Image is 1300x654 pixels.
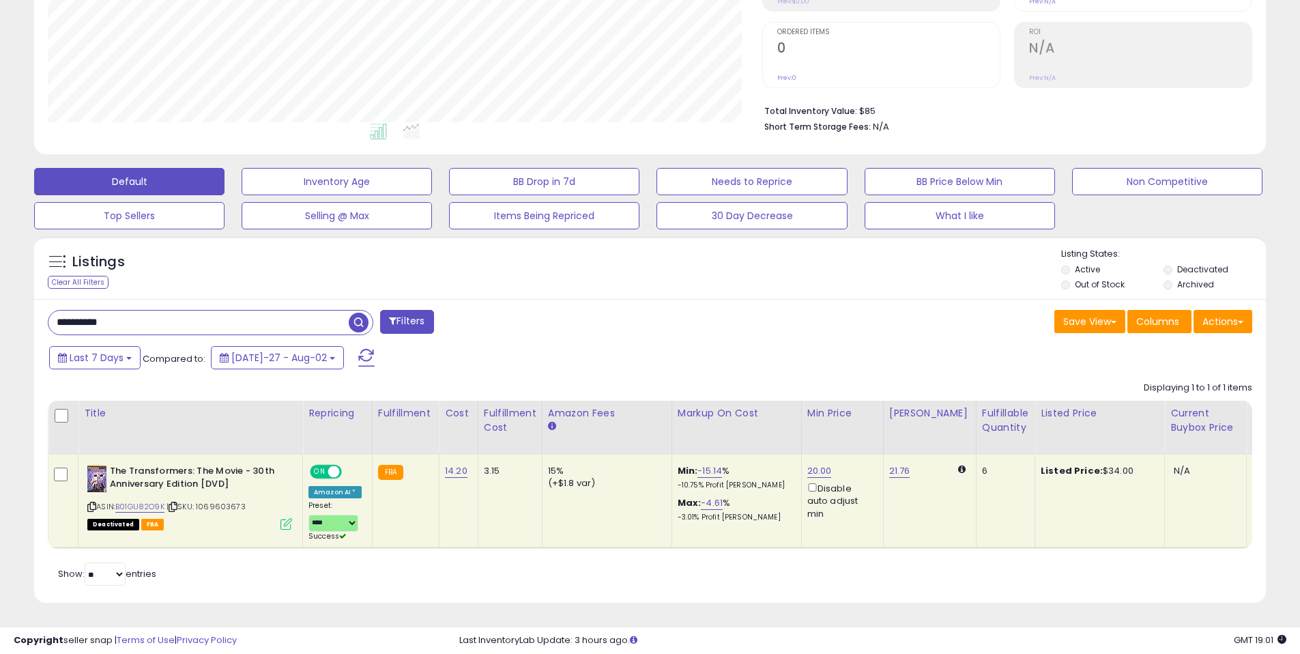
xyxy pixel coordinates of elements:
[1029,74,1056,82] small: Prev: N/A
[865,168,1055,195] button: BB Price Below Min
[656,168,847,195] button: Needs to Reprice
[1136,315,1179,328] span: Columns
[1041,464,1103,477] b: Listed Price:
[982,465,1024,477] div: 6
[459,634,1286,647] div: Last InventoryLab Update: 3 hours ago.
[449,168,639,195] button: BB Drop in 7d
[678,513,791,522] p: -3.01% Profit [PERSON_NAME]
[308,531,346,541] span: Success
[548,465,661,477] div: 15%
[548,406,666,421] div: Amazon Fees
[548,421,556,433] small: Amazon Fees.
[87,465,292,528] div: ASIN:
[656,202,847,229] button: 30 Day Decrease
[807,481,873,520] div: Disable auto adjust min
[873,120,889,133] span: N/A
[678,481,791,490] p: -10.75% Profit [PERSON_NAME]
[340,466,362,478] span: OFF
[865,202,1055,229] button: What I like
[84,406,297,421] div: Title
[1061,248,1266,261] p: Listing States:
[14,634,63,646] strong: Copyright
[177,634,237,646] a: Privacy Policy
[678,465,791,490] div: %
[48,276,109,289] div: Clear All Filters
[1177,279,1214,290] label: Archived
[143,352,205,365] span: Compared to:
[889,464,910,478] a: 21.76
[34,168,225,195] button: Default
[311,466,328,478] span: ON
[1029,29,1252,36] span: ROI
[242,202,432,229] button: Selling @ Max
[115,501,164,513] a: B01GU82O9K
[777,40,1000,59] h2: 0
[445,464,467,478] a: 14.20
[697,464,722,478] a: -15.14
[764,121,871,132] b: Short Term Storage Fees:
[671,401,801,455] th: The percentage added to the cost of goods (COGS) that forms the calculator for Min & Max prices.
[117,634,175,646] a: Terms of Use
[764,105,857,117] b: Total Inventory Value:
[889,406,970,421] div: [PERSON_NAME]
[678,496,702,509] b: Max:
[982,406,1029,435] div: Fulfillable Quantity
[58,567,156,580] span: Show: entries
[777,74,796,82] small: Prev: 0
[1054,310,1125,333] button: Save View
[1075,264,1100,275] label: Active
[87,465,106,492] img: 51v1HCqxImL._SL40_.jpg
[484,465,532,477] div: 3.15
[378,406,433,421] div: Fulfillment
[1041,465,1154,477] div: $34.00
[548,477,661,489] div: (+$1.8 var)
[242,168,432,195] button: Inventory Age
[72,253,125,272] h5: Listings
[1194,310,1252,333] button: Actions
[14,634,237,647] div: seller snap | |
[678,406,796,421] div: Markup on Cost
[378,465,403,480] small: FBA
[1127,310,1191,333] button: Columns
[1075,279,1125,290] label: Out of Stock
[34,202,225,229] button: Top Sellers
[167,501,246,512] span: | SKU: 1069603673
[1144,382,1252,395] div: Displaying 1 to 1 of 1 items
[308,501,362,541] div: Preset:
[70,351,124,365] span: Last 7 Days
[87,519,139,530] span: All listings that are unavailable for purchase on Amazon for any reason other than out-of-stock
[1041,406,1159,421] div: Listed Price
[1234,634,1286,646] span: 2025-08-10 19:01 GMT
[958,465,966,474] i: Calculated using Dynamic Max Price.
[308,486,362,498] div: Amazon AI *
[231,351,327,365] span: [DATE]-27 - Aug-02
[484,406,536,435] div: Fulfillment Cost
[449,202,639,229] button: Items Being Repriced
[807,464,832,478] a: 20.00
[141,519,164,530] span: FBA
[807,406,878,421] div: Min Price
[211,346,344,369] button: [DATE]-27 - Aug-02
[1072,168,1262,195] button: Non Competitive
[110,465,276,494] b: The Transformers: The Movie - 30th Anniversary Edition [DVD]
[445,406,472,421] div: Cost
[678,497,791,522] div: %
[1029,40,1252,59] h2: N/A
[1174,464,1190,477] span: N/A
[49,346,141,369] button: Last 7 Days
[777,29,1000,36] span: Ordered Items
[1170,406,1241,435] div: Current Buybox Price
[380,310,433,334] button: Filters
[764,102,1242,118] li: $85
[701,496,723,510] a: -4.61
[308,406,366,421] div: Repricing
[1177,264,1228,275] label: Deactivated
[678,464,698,477] b: Min:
